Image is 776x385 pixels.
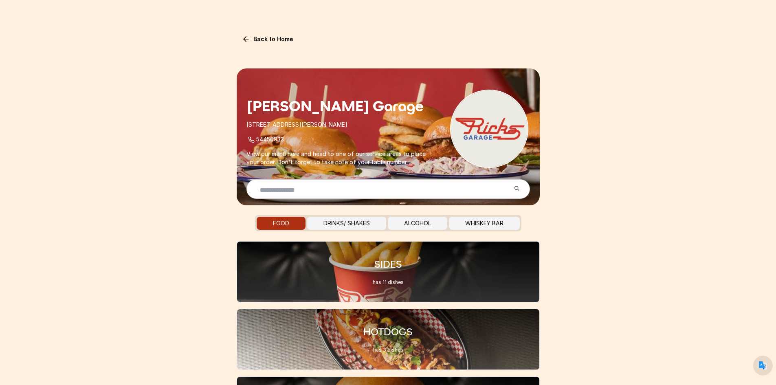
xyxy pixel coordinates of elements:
a: Back to Home [237,33,299,46]
button: WHISKEY BAR [449,217,520,230]
p: has 3 dishes [363,347,413,353]
h1: [PERSON_NAME] Garage [246,98,429,114]
p: 54450933 [246,135,429,143]
button: DRINKS/ SHAKES [307,217,386,230]
h1: HOTDOGS [363,326,413,339]
h1: SIDES [373,258,404,271]
p: has 11 dishes [373,279,404,286]
img: default.png [759,361,767,370]
p: [STREET_ADDRESS][PERSON_NAME] [246,121,429,129]
button: ALCOHOL [388,217,447,230]
button: FOOD [257,217,306,230]
p: View our menu here and head to one of our service areas to place your order. Don't forget to take... [246,150,429,166]
img: Restaurant Logo [450,90,528,168]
